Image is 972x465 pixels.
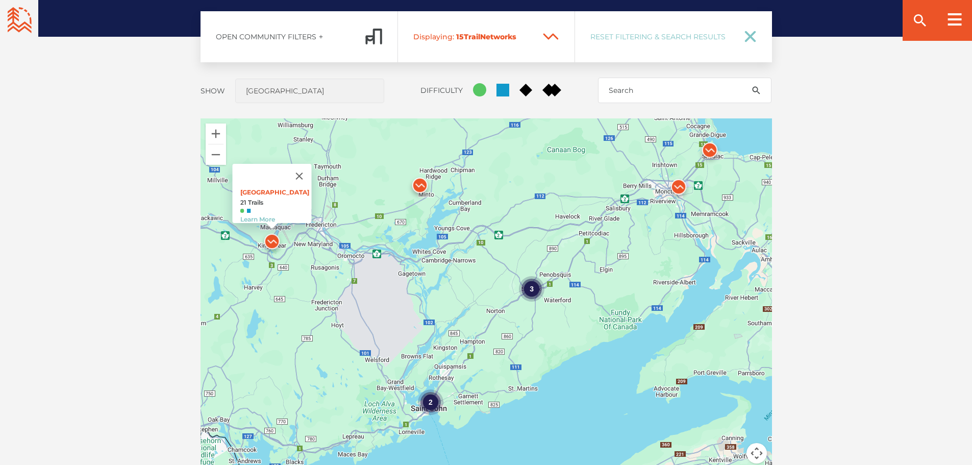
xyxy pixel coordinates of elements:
[201,11,398,62] a: Open Community Filtersadd
[420,86,463,95] label: Difficulty
[240,209,244,213] img: Green Circle
[746,443,767,463] button: Map camera controls
[413,32,534,41] span: Trail
[598,78,771,103] input: Search
[417,389,443,414] div: 2
[575,11,772,62] a: Reset Filtering & Search Results
[201,86,225,95] label: Show
[912,12,928,29] ion-icon: search
[246,209,251,213] img: Blue Square
[206,144,226,165] button: Zoom out
[519,276,544,302] div: 3
[240,215,275,223] a: Learn More
[216,32,316,41] span: Open Community Filters
[741,78,771,103] button: search
[456,32,464,41] span: 15
[240,188,309,196] a: [GEOGRAPHIC_DATA]
[413,32,454,41] span: Displaying:
[206,124,226,144] button: Zoom in
[287,164,311,188] button: Close
[590,32,731,41] span: Reset Filtering & Search Results
[512,32,516,41] span: s
[480,32,512,41] span: Network
[751,85,761,95] ion-icon: search
[317,33,325,40] ion-icon: add
[240,199,311,206] strong: 21 Trails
